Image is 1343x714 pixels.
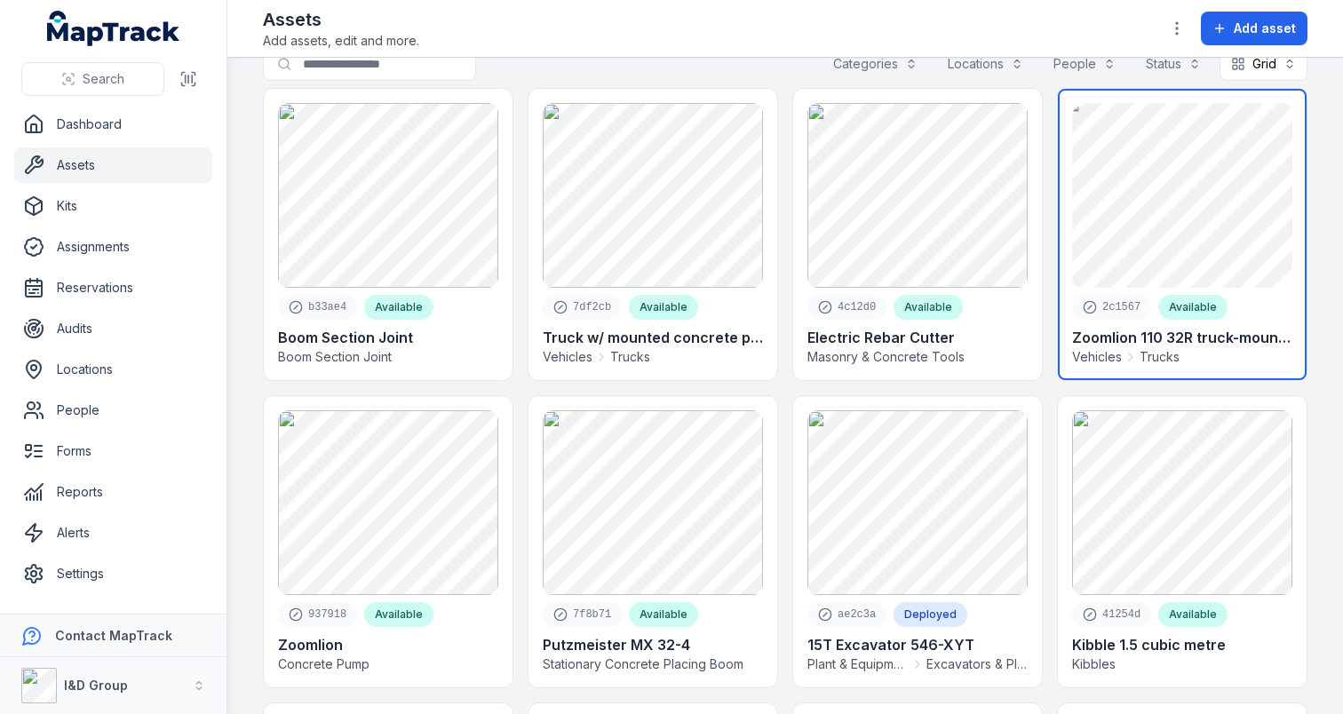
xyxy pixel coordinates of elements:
[936,47,1035,81] button: Locations
[1234,20,1296,37] span: Add asset
[822,47,929,81] button: Categories
[14,229,212,265] a: Assignments
[14,393,212,428] a: People
[83,70,124,88] span: Search
[14,474,212,510] a: Reports
[14,188,212,224] a: Kits
[14,352,212,387] a: Locations
[14,147,212,183] a: Assets
[263,7,419,32] h2: Assets
[14,270,212,305] a: Reservations
[1134,47,1212,81] button: Status
[263,32,419,50] span: Add assets, edit and more.
[14,515,212,551] a: Alerts
[1201,12,1307,45] button: Add asset
[55,628,172,643] strong: Contact MapTrack
[64,678,128,693] strong: I&D Group
[21,62,164,96] button: Search
[14,433,212,469] a: Forms
[14,107,212,142] a: Dashboard
[47,11,180,46] a: MapTrack
[1220,47,1307,81] button: Grid
[14,556,212,591] a: Settings
[1042,47,1127,81] button: People
[14,311,212,346] a: Audits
